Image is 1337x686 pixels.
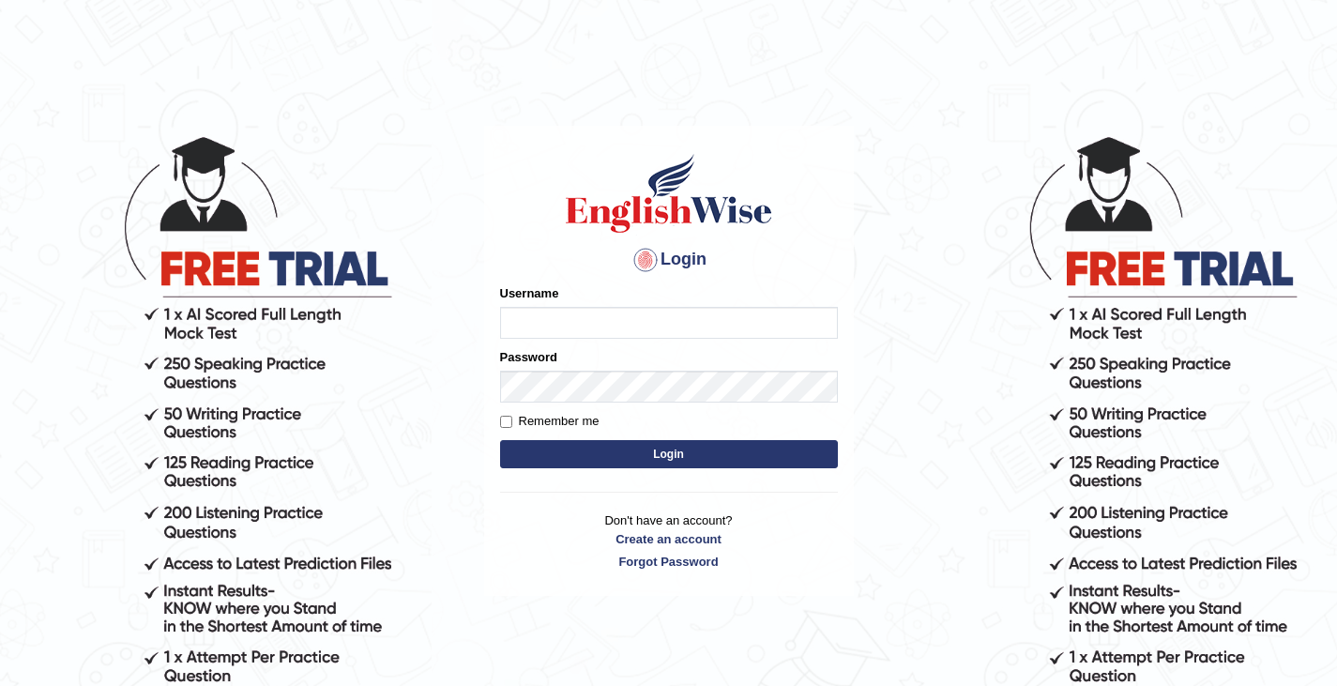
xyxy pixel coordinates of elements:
[500,284,559,302] label: Username
[562,151,776,236] img: Logo of English Wise sign in for intelligent practice with AI
[500,440,838,468] button: Login
[500,412,600,431] label: Remember me
[500,553,838,571] a: Forgot Password
[500,416,512,428] input: Remember me
[500,511,838,570] p: Don't have an account?
[500,530,838,548] a: Create an account
[500,348,557,366] label: Password
[500,245,838,275] h4: Login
